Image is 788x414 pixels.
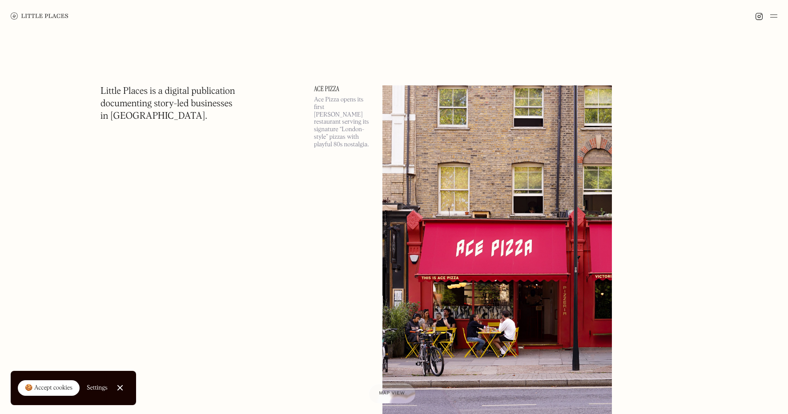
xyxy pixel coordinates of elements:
[18,380,80,396] a: 🍪 Accept cookies
[314,96,372,149] p: Ace Pizza opens its first [PERSON_NAME] restaurant serving its signature “London-style” pizzas wi...
[87,385,108,391] div: Settings
[87,378,108,398] a: Settings
[111,379,129,397] a: Close Cookie Popup
[101,85,235,123] h1: Little Places is a digital publication documenting story-led businesses in [GEOGRAPHIC_DATA].
[379,391,405,396] span: Map view
[25,384,72,393] div: 🍪 Accept cookies
[369,384,416,403] a: Map view
[314,85,372,92] a: Ace Pizza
